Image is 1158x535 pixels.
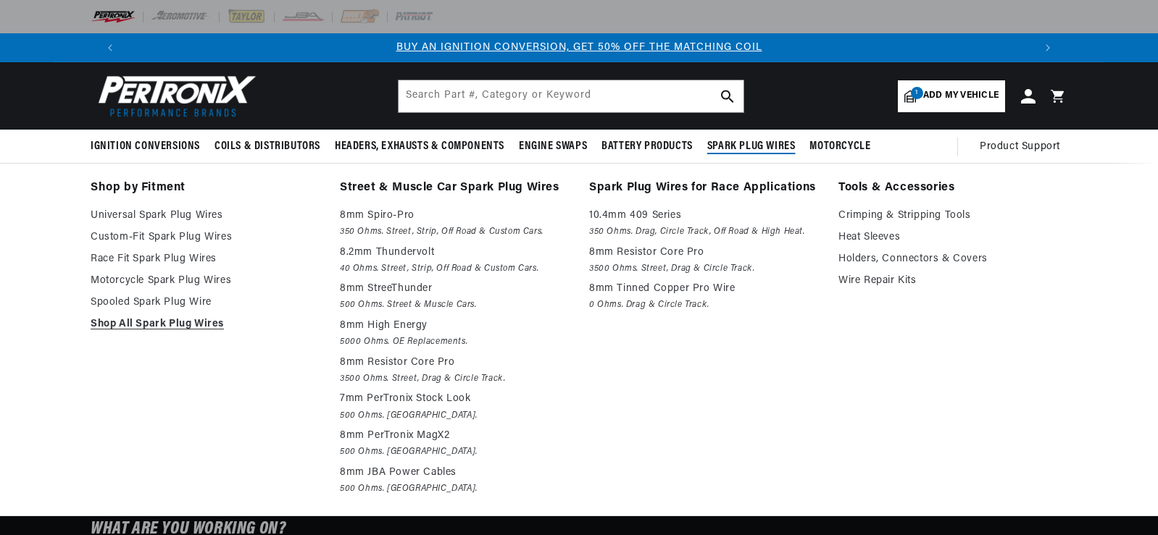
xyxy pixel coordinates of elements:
a: Shop All Spark Plug Wires [91,316,320,333]
a: 7mm PerTronix Stock Look 500 Ohms. [GEOGRAPHIC_DATA]. [340,390,569,423]
p: 8mm PerTronix MagX2 [340,427,569,445]
em: 5000 Ohms. OE Replacements. [340,334,569,350]
span: Spark Plug Wires [707,139,796,154]
span: Battery Products [601,139,693,154]
summary: Engine Swaps [512,130,594,164]
span: Add my vehicle [923,89,999,103]
a: Crimping & Stripping Tools [838,207,1067,224]
span: Engine Swaps [519,139,587,154]
span: Coils & Distributors [214,139,320,154]
a: 8mm JBA Power Cables 500 Ohms. [GEOGRAPHIC_DATA]. [340,464,569,497]
a: BUY AN IGNITION CONVERSION, GET 50% OFF THE MATCHING COIL [396,42,762,53]
a: Custom-Fit Spark Plug Wires [91,229,320,246]
em: 500 Ohms. [GEOGRAPHIC_DATA]. [340,408,569,424]
span: Motorcycle [809,139,870,154]
summary: Headers, Exhausts & Components [328,130,512,164]
p: 8mm StreeThunder [340,280,569,298]
em: 500 Ohms. Street & Muscle Cars. [340,298,569,313]
div: 1 of 3 [125,40,1033,56]
span: Product Support [980,139,1060,155]
span: 1 [911,87,923,99]
summary: Motorcycle [802,130,878,164]
a: Race Fit Spark Plug Wires [91,250,320,268]
a: Spark Plug Wires for Race Applications [589,178,818,198]
em: 3500 Ohms. Street, Drag & Circle Track. [340,371,569,387]
a: Tools & Accessories [838,178,1067,198]
a: Holders, Connectors & Covers [838,250,1067,268]
a: 1Add my vehicle [898,80,1005,112]
p: 8mm Resistor Core Pro [589,244,818,261]
a: Shop by Fitment [91,178,320,198]
a: Heat Sleeves [838,229,1067,246]
em: 500 Ohms. [GEOGRAPHIC_DATA]. [340,481,569,497]
img: Pertronix [91,71,257,121]
em: 0 Ohms. Drag & Circle Track. [589,298,818,313]
p: 8mm High Energy [340,317,569,334]
p: 8mm JBA Power Cables [340,464,569,481]
a: Universal Spark Plug Wires [91,207,320,224]
summary: Spark Plug Wires [700,130,803,164]
a: Motorcycle Spark Plug Wires [91,272,320,290]
p: 10.4mm 409 Series [589,207,818,224]
a: 8mm Resistor Core Pro 3500 Ohms. Street, Drag & Circle Track. [589,244,818,277]
p: 7mm PerTronix Stock Look [340,390,569,408]
a: 8mm Resistor Core Pro 3500 Ohms. Street, Drag & Circle Track. [340,354,569,387]
a: 8mm PerTronix MagX2 500 Ohms. [GEOGRAPHIC_DATA]. [340,427,569,460]
p: 8mm Spiro-Pro [340,207,569,224]
a: 8mm Tinned Copper Pro Wire 0 Ohms. Drag & Circle Track. [589,280,818,313]
a: 8mm StreeThunder 500 Ohms. Street & Muscle Cars. [340,280,569,313]
a: 8.2mm Thundervolt 40 Ohms. Street, Strip, Off Road & Custom Cars. [340,244,569,277]
a: 8mm High Energy 5000 Ohms. OE Replacements. [340,317,569,350]
em: 350 Ohms. Street, Strip, Off Road & Custom Cars. [340,224,569,240]
button: Translation missing: en.sections.announcements.next_announcement [1033,33,1062,62]
summary: Coils & Distributors [207,130,328,164]
summary: Product Support [980,130,1067,164]
em: 40 Ohms. Street, Strip, Off Road & Custom Cars. [340,261,569,277]
button: search button [712,80,743,112]
em: 500 Ohms. [GEOGRAPHIC_DATA]. [340,445,569,460]
button: Translation missing: en.sections.announcements.previous_announcement [96,33,125,62]
em: 350 Ohms. Drag, Circle Track, Off Road & High Heat. [589,224,818,240]
span: Headers, Exhausts & Components [335,139,504,154]
a: Spooled Spark Plug Wire [91,294,320,311]
p: 8.2mm Thundervolt [340,244,569,261]
summary: Ignition Conversions [91,130,207,164]
a: 8mm Spiro-Pro 350 Ohms. Street, Strip, Off Road & Custom Cars. [340,207,569,240]
p: 8mm Resistor Core Pro [340,354,569,371]
p: 8mm Tinned Copper Pro Wire [589,280,818,298]
em: 3500 Ohms. Street, Drag & Circle Track. [589,261,818,277]
div: Announcement [125,40,1033,56]
a: 10.4mm 409 Series 350 Ohms. Drag, Circle Track, Off Road & High Heat. [589,207,818,240]
summary: Battery Products [594,130,700,164]
slideshow-component: Translation missing: en.sections.announcements.announcement_bar [54,33,1104,62]
a: Wire Repair Kits [838,272,1067,290]
a: Street & Muscle Car Spark Plug Wires [340,178,569,198]
input: Search Part #, Category or Keyword [399,80,743,112]
span: Ignition Conversions [91,139,200,154]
